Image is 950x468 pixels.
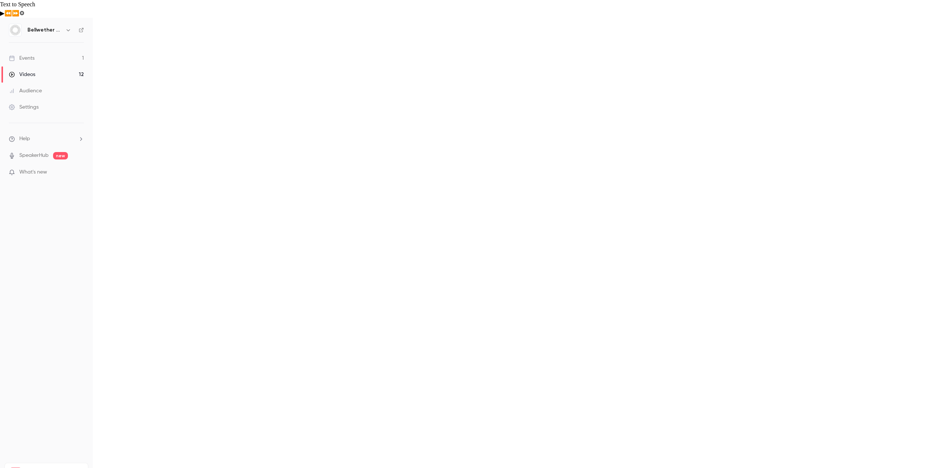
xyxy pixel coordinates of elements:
[9,87,42,95] div: Audience
[12,9,19,18] button: Forward
[19,152,49,159] a: SpeakerHub
[27,26,62,34] h6: Bellwether Coffee
[4,9,12,18] button: Previous
[9,135,84,143] li: help-dropdown-opener
[19,9,24,18] button: Settings
[9,103,39,111] div: Settings
[19,135,30,143] span: Help
[75,169,84,176] iframe: Noticeable Trigger
[53,152,68,159] span: new
[19,168,47,176] span: What's new
[9,55,35,62] div: Events
[9,71,35,78] div: Videos
[9,24,21,36] img: Bellwether Coffee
